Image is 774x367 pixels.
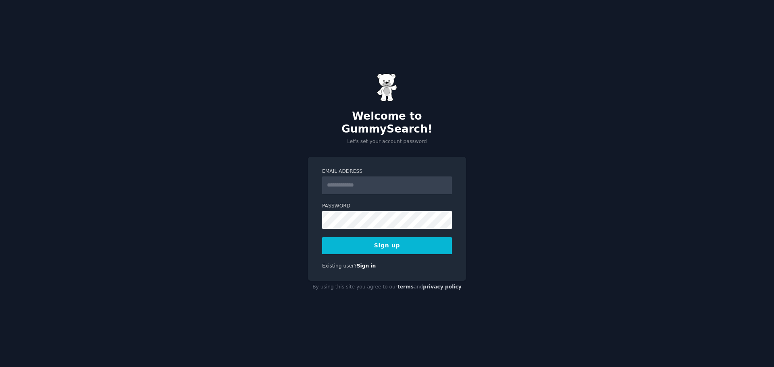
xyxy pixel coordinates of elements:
[322,263,357,269] span: Existing user?
[377,73,397,102] img: Gummy Bear
[308,281,466,294] div: By using this site you agree to our and
[308,110,466,135] h2: Welcome to GummySearch!
[357,263,376,269] a: Sign in
[397,284,414,290] a: terms
[322,203,452,210] label: Password
[308,138,466,145] p: Let's set your account password
[423,284,462,290] a: privacy policy
[322,237,452,254] button: Sign up
[322,168,452,175] label: Email Address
